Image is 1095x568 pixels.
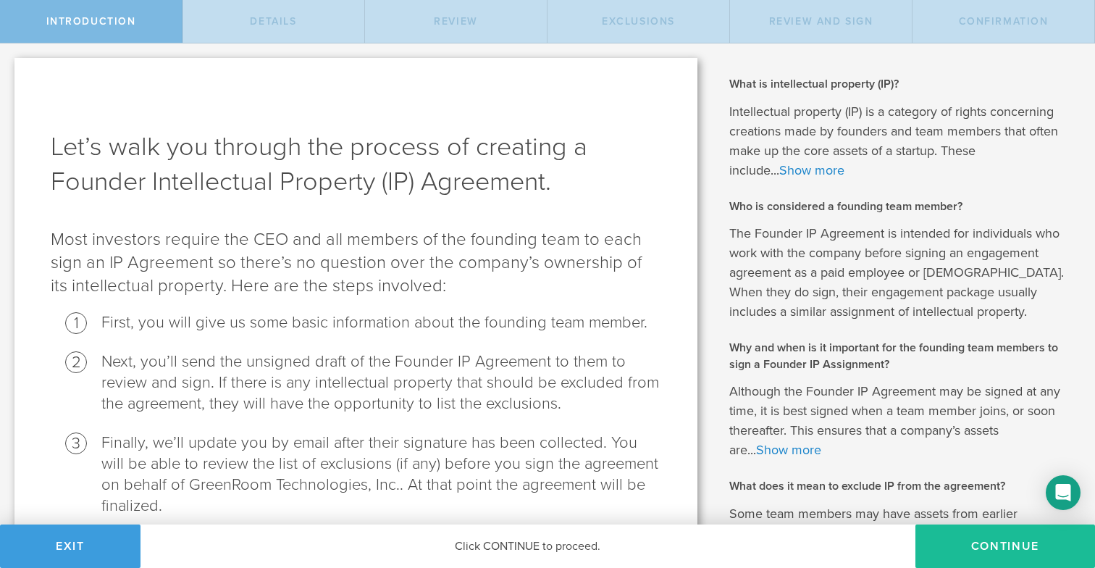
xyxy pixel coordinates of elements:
[915,525,1095,568] button: Continue
[756,442,821,458] a: Show more
[434,15,478,28] span: Review
[729,478,1073,494] h2: What does it mean to exclude IP from the agreement?
[729,76,1073,92] h2: What is intellectual property (IP)?
[140,525,915,568] div: Click CONTINUE to proceed.
[959,15,1049,28] span: Confirmation
[51,228,661,298] p: Most investors require the CEO and all members of the founding team to each sign an IP Agreement ...
[602,15,675,28] span: Exclusions
[729,199,1073,214] h2: Who is considered a founding team member?
[101,351,661,414] li: Next, you’ll send the unsigned draft of the Founder IP Agreement to them to review and sign. If t...
[1046,475,1081,510] div: Open Intercom Messenger
[729,224,1073,322] p: The Founder IP Agreement is intended for individuals who work with the company before signing an ...
[729,382,1073,460] p: Although the Founder IP Agreement may be signed at any time, it is best signed when a team member...
[101,433,661,517] li: Finally, we’ll update you by email after their signature has been collected. You will be able to ...
[769,15,873,28] span: Review and Sign
[779,162,844,178] a: Show more
[729,340,1073,372] h2: Why and when is it important for the founding team members to sign a Founder IP Assignment?
[46,15,136,28] span: Introduction
[250,15,296,28] span: Details
[51,130,661,199] h1: Let’s walk you through the process of creating a Founder Intellectual Property (IP) Agreement.
[101,312,661,333] li: First, you will give us some basic information about the founding team member.
[729,102,1073,180] p: Intellectual property (IP) is a category of rights concerning creations made by founders and team...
